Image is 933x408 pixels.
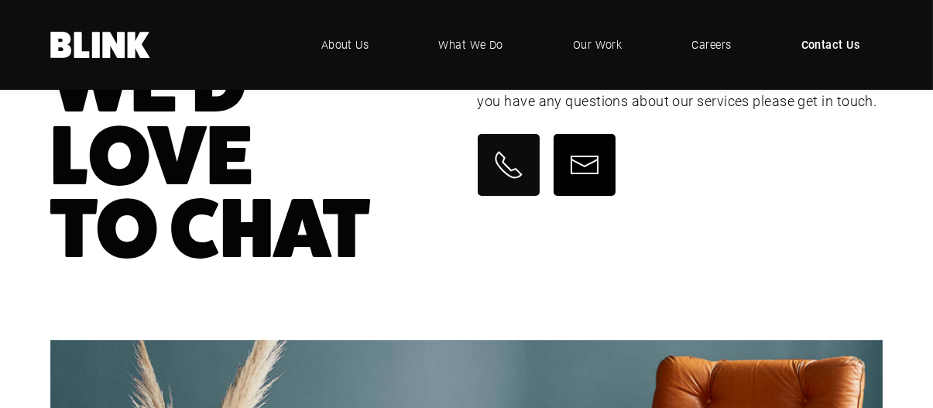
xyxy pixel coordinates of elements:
[691,36,731,53] span: Careers
[801,36,860,53] span: Contact Us
[668,22,754,68] a: Careers
[298,22,393,68] a: About Us
[50,47,456,266] h1: We'd Love To Chat
[415,22,527,68] a: What We Do
[778,22,883,68] a: Contact Us
[50,32,151,58] a: Home
[321,36,369,53] span: About Us
[573,36,623,53] span: Our Work
[438,36,503,53] span: What We Do
[550,22,646,68] a: Our Work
